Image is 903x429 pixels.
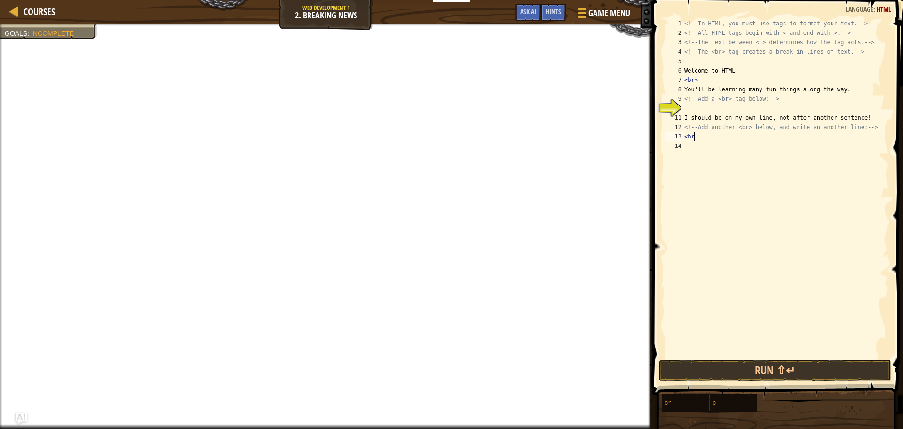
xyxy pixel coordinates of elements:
[546,7,561,16] span: Hints
[665,122,684,132] div: 12
[659,360,891,381] button: Run ⇧↵
[665,57,684,66] div: 5
[665,400,671,406] span: br
[31,30,74,37] span: Incomplete
[19,5,55,18] a: Courses
[515,4,541,21] button: Ask AI
[665,38,684,47] div: 3
[846,5,873,14] span: Language
[665,113,684,122] div: 11
[665,94,684,104] div: 9
[27,30,31,37] span: :
[665,132,684,141] div: 13
[588,7,630,19] span: Game Menu
[665,19,684,28] div: 1
[665,47,684,57] div: 4
[665,141,684,151] div: 14
[5,30,27,37] span: Goals
[16,413,27,424] button: Ask AI
[520,7,536,16] span: Ask AI
[665,85,684,94] div: 8
[665,104,684,113] div: 10
[877,5,891,14] span: HTML
[873,5,877,14] span: :
[665,75,684,85] div: 7
[24,5,55,18] span: Courses
[665,66,684,75] div: 6
[570,4,636,26] button: Game Menu
[713,400,716,406] span: p
[665,28,684,38] div: 2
